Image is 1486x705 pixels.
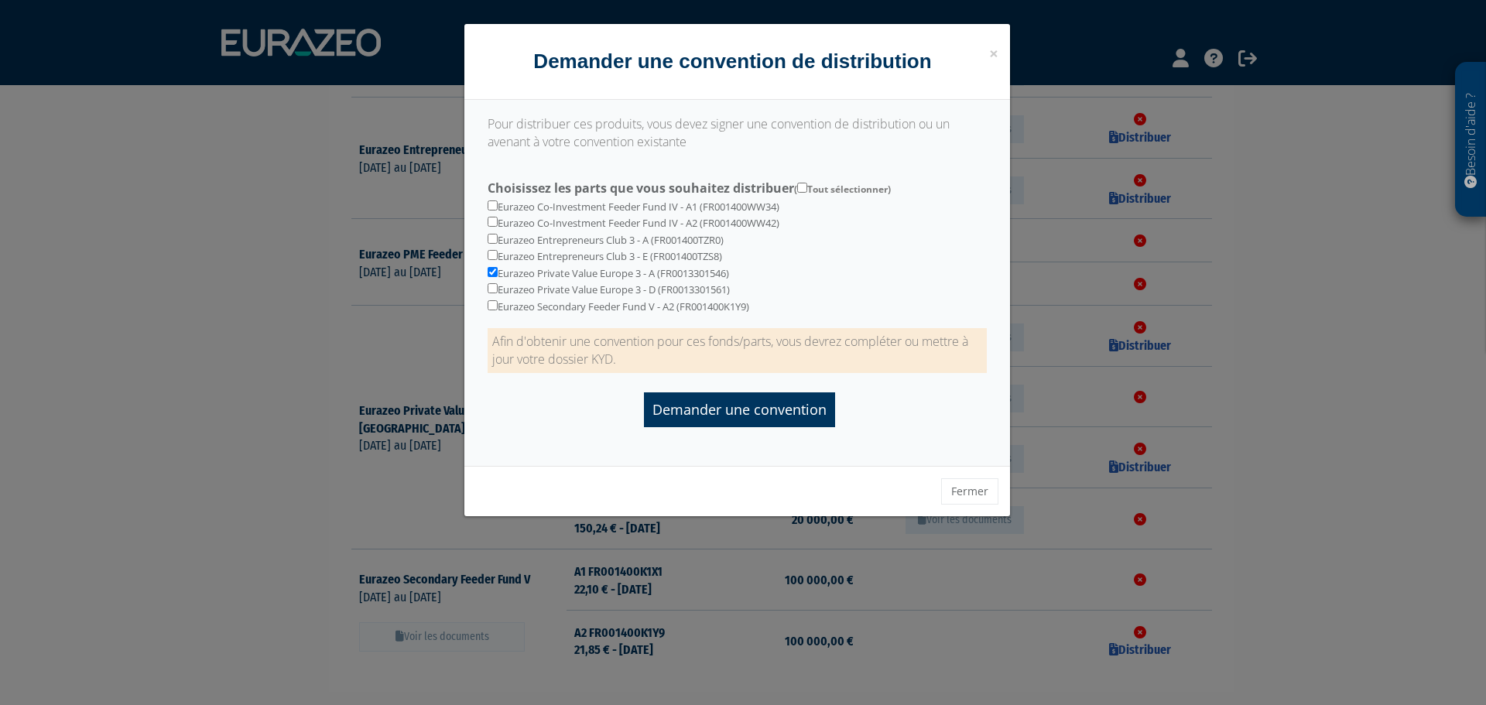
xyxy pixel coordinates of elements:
label: Choisissez les parts que vous souhaitez distribuer [476,174,998,197]
button: Fermer [941,478,998,505]
div: Eurazeo Co-Investment Feeder Fund IV - A1 (FR001400WW34) Eurazeo Co-Investment Feeder Fund IV - A... [476,174,998,314]
span: × [989,43,998,64]
h4: Demander une convention de distribution [476,47,998,76]
p: Besoin d'aide ? [1462,70,1480,210]
p: Afin d'obtenir une convention pour ces fonds/parts, vous devrez compléter ou mettre à jour votre ... [488,328,987,373]
p: Pour distribuer ces produits, vous devez signer une convention de distribution ou un avenant à vo... [488,115,987,151]
span: ( Tout sélectionner) [794,183,891,196]
input: Demander une convention [644,392,835,427]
